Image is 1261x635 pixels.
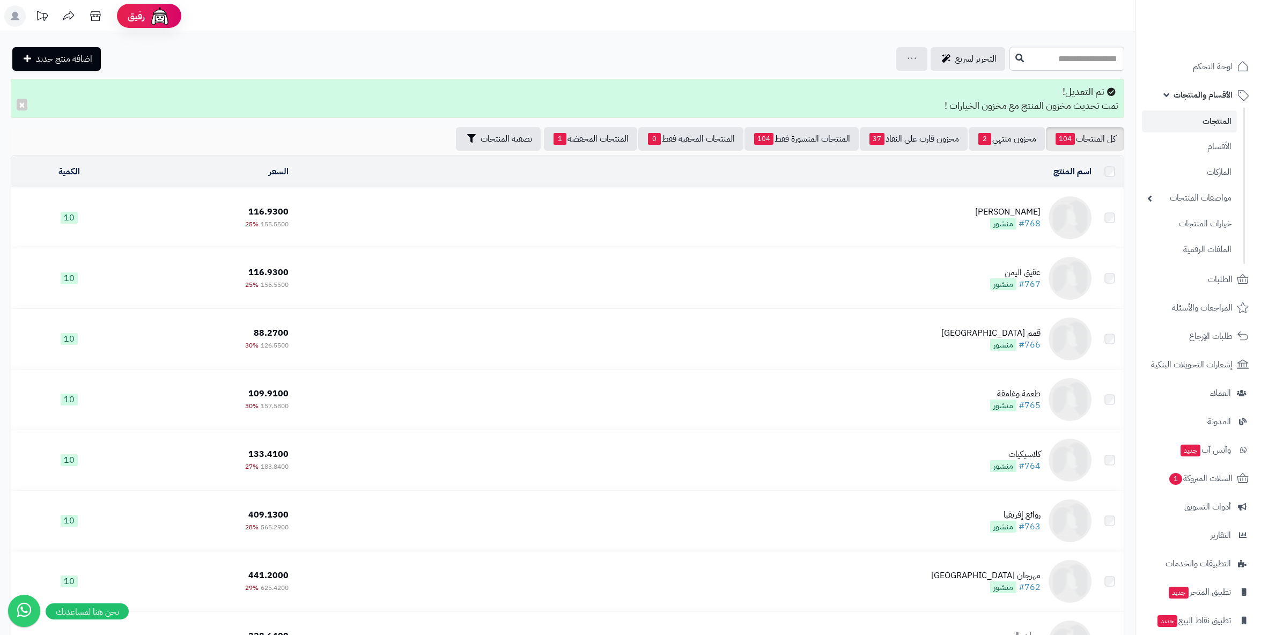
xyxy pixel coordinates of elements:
span: منشور [990,400,1016,411]
button: × [17,99,27,110]
a: المنتجات المنشورة فقط104 [744,127,859,151]
span: 565.2900 [261,522,289,532]
img: روائع إفريقيا [1049,499,1092,542]
div: [PERSON_NAME] [975,206,1041,218]
span: منشور [990,218,1016,230]
span: تصفية المنتجات [481,132,532,145]
a: طلبات الإرجاع [1142,323,1255,349]
a: #763 [1019,520,1041,533]
span: 625.4200 [261,583,289,593]
span: 10 [61,272,78,284]
img: عقيق اليمن [1049,257,1092,300]
img: طعمة وغامقة [1049,378,1092,421]
span: منشور [990,581,1016,593]
span: 37 [869,133,884,145]
span: تطبيق المتجر [1168,585,1231,600]
span: لوحة التحكم [1193,59,1233,74]
span: 28% [245,522,259,532]
span: 27% [245,462,259,471]
a: #762 [1019,581,1041,594]
a: العملاء [1142,380,1255,406]
span: 29% [245,583,259,593]
span: 155.5500 [261,280,289,290]
div: قمم [GEOGRAPHIC_DATA] [941,327,1041,339]
a: التحرير لسريع [931,47,1005,71]
div: تم التعديل! تمت تحديث مخزون المنتج مع مخزون الخيارات ! [11,79,1124,118]
span: 155.5500 [261,219,289,229]
span: 10 [61,333,78,345]
a: #768 [1019,217,1041,230]
span: المراجعات والأسئلة [1172,300,1233,315]
span: 104 [1056,133,1075,145]
span: تطبيق نقاط البيع [1156,613,1231,628]
span: وآتس آب [1179,442,1231,457]
span: طلبات الإرجاع [1189,329,1233,344]
a: تحديثات المنصة [28,5,55,29]
a: الماركات [1142,161,1237,184]
span: التقارير [1211,528,1231,543]
span: 409.1300 [248,508,289,521]
span: 30% [245,401,259,411]
span: التطبيقات والخدمات [1166,556,1231,571]
span: منشور [990,278,1016,290]
span: إشعارات التحويلات البنكية [1151,357,1233,372]
img: مهرجان كولومبيا [1049,560,1092,603]
a: أدوات التسويق [1142,494,1255,520]
a: الطلبات [1142,267,1255,292]
a: الملفات الرقمية [1142,238,1237,261]
img: قمم إندونيسيا [1049,317,1092,360]
span: 10 [61,394,78,405]
span: السلات المتروكة [1168,471,1233,486]
span: اضافة منتج جديد [36,53,92,65]
span: الطلبات [1208,272,1233,287]
a: مواصفات المنتجات [1142,187,1237,210]
span: 441.2000 [248,569,289,582]
span: 116.9300 [248,205,289,218]
a: تطبيق المتجرجديد [1142,579,1255,605]
span: العملاء [1210,386,1231,401]
span: الأقسام والمنتجات [1174,87,1233,102]
a: المدونة [1142,409,1255,434]
a: الأقسام [1142,135,1237,158]
a: خيارات المنتجات [1142,212,1237,235]
a: مخزون منتهي2 [969,127,1045,151]
img: كلاسيكيات [1049,439,1092,482]
span: منشور [990,460,1016,472]
span: منشور [990,521,1016,533]
span: 25% [245,219,259,229]
span: 30% [245,341,259,350]
a: السلات المتروكة1 [1142,466,1255,491]
a: #766 [1019,338,1041,351]
span: جديد [1169,587,1189,599]
span: 1 [1169,473,1182,485]
a: اضافة منتج جديد [12,47,101,71]
a: الكمية [58,165,80,178]
a: المنتجات [1142,110,1237,132]
span: 126.5500 [261,341,289,350]
span: 88.2700 [254,327,289,339]
a: #765 [1019,399,1041,412]
a: إشعارات التحويلات البنكية [1142,352,1255,378]
span: 104 [754,133,773,145]
span: 109.9100 [248,387,289,400]
span: 133.4100 [248,448,289,461]
a: مخزون قارب على النفاذ37 [860,127,968,151]
span: 10 [61,212,78,224]
div: كلاسيكيات [990,448,1041,461]
a: التقارير [1142,522,1255,548]
div: روائع إفريقيا [990,509,1041,521]
span: التحرير لسريع [955,53,997,65]
span: 116.9300 [248,266,289,279]
a: المنتجات المخفضة1 [544,127,637,151]
span: جديد [1181,445,1200,456]
span: 10 [61,515,78,527]
span: منشور [990,339,1016,351]
a: كل المنتجات104 [1046,127,1124,151]
span: المدونة [1207,414,1231,429]
div: مهرجان [GEOGRAPHIC_DATA] [931,570,1041,582]
a: #767 [1019,278,1041,291]
a: وآتس آبجديد [1142,437,1255,463]
a: لوحة التحكم [1142,54,1255,79]
a: المنتجات المخفية فقط0 [638,127,743,151]
a: المراجعات والأسئلة [1142,295,1255,321]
